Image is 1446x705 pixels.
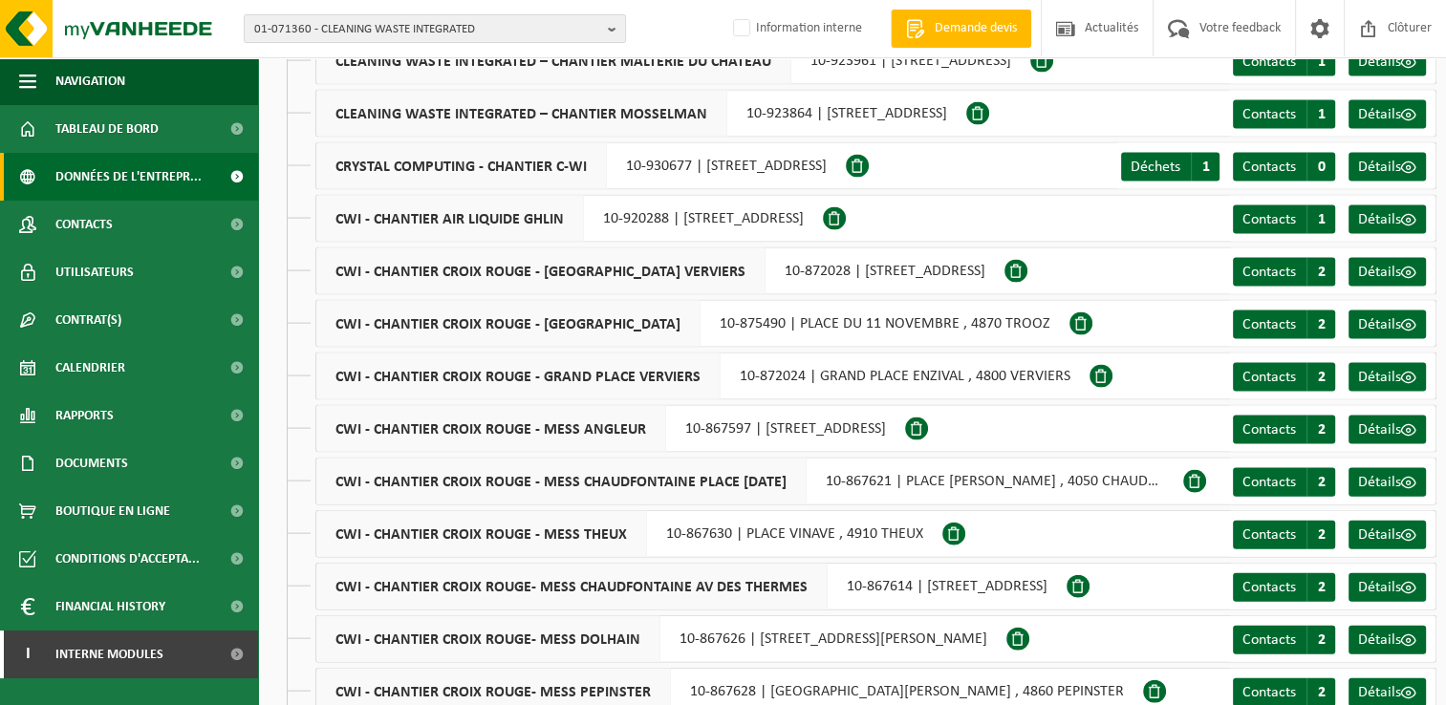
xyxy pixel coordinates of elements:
span: Demande devis [930,19,1022,38]
span: Contacts [1242,317,1296,332]
span: CWI - CHANTIER CROIX ROUGE - [GEOGRAPHIC_DATA] [316,301,701,347]
span: Déchets [1131,160,1180,175]
a: Détails [1349,468,1426,497]
a: Détails [1349,626,1426,654]
div: 10-867621 | PLACE [PERSON_NAME] , 4050 CHAUDFONTAINE [315,458,1183,505]
a: Détails [1349,310,1426,339]
span: Navigation [55,57,125,105]
a: Contacts 2 [1233,468,1335,497]
div: 10-867614 | [STREET_ADDRESS] [315,563,1067,610]
a: Contacts 2 [1233,363,1335,392]
div: 10-923864 | [STREET_ADDRESS] [315,90,966,138]
span: Détails [1358,265,1401,280]
span: 2 [1306,626,1335,654]
span: Détails [1358,160,1401,175]
span: Détails [1358,317,1401,332]
span: Détails [1358,212,1401,227]
span: Interne modules [55,630,163,678]
span: 1 [1306,48,1335,76]
span: CRYSTAL COMPUTING - CHANTIER C-WI [316,143,607,189]
a: Contacts 1 [1233,205,1335,234]
a: Détails [1349,100,1426,129]
a: Contacts 2 [1233,416,1335,444]
span: CWI - CHANTIER CROIX ROUGE - MESS ANGLEUR [316,406,666,452]
a: Détails [1349,258,1426,287]
label: Information interne [729,14,862,43]
a: Déchets 1 [1121,153,1219,182]
span: 2 [1306,573,1335,602]
span: 2 [1306,468,1335,497]
span: CWI - CHANTIER CROIX ROUGE - GRAND PLACE VERVIERS [316,353,721,399]
span: I [19,630,36,678]
span: Rapports [55,392,114,439]
a: Contacts 2 [1233,626,1335,654]
span: Détails [1358,370,1401,385]
span: Contacts [1242,54,1296,70]
span: Contacts [55,201,113,248]
span: Conditions d'accepta... [55,535,200,583]
div: 10-930677 | [STREET_ADDRESS] [315,142,846,190]
span: Détails [1358,632,1401,648]
span: Détails [1358,580,1401,595]
a: Demande devis [891,10,1031,48]
span: CWI - CHANTIER CROIX ROUGE - [GEOGRAPHIC_DATA] VERVIERS [316,248,766,294]
span: Données de l'entrepr... [55,153,202,201]
span: Contrat(s) [55,296,121,344]
span: 2 [1306,310,1335,339]
span: Tableau de bord [55,105,159,153]
span: Contacts [1242,107,1296,122]
span: Contacts [1242,265,1296,280]
span: CWI - CHANTIER CROIX ROUGE- MESS CHAUDFONTAINE AV DES THERMES [316,564,828,609]
span: 2 [1306,363,1335,392]
span: Contacts [1242,685,1296,700]
span: Détails [1358,422,1401,438]
span: Contacts [1242,370,1296,385]
span: 0 [1306,153,1335,182]
a: Contacts 2 [1233,573,1335,602]
div: 10-872024 | GRAND PLACE ENZIVAL , 4800 VERVIERS [315,352,1090,400]
a: Contacts 1 [1233,100,1335,129]
a: Détails [1349,521,1426,549]
span: CWI - CHANTIER AIR LIQUIDE GHLIN [316,196,584,242]
span: Détails [1358,107,1401,122]
span: Utilisateurs [55,248,134,296]
span: Contacts [1242,475,1296,490]
div: 10-867626 | [STREET_ADDRESS][PERSON_NAME] [315,615,1006,663]
span: Documents [55,439,128,487]
span: Détails [1358,685,1401,700]
a: Détails [1349,205,1426,234]
a: Détails [1349,153,1426,182]
span: Contacts [1242,422,1296,438]
a: Contacts 2 [1233,310,1335,339]
span: 2 [1306,521,1335,549]
a: Détails [1349,363,1426,392]
span: Contacts [1242,160,1296,175]
span: CLEANING WASTE INTEGRATED – CHANTIER MOSSELMAN [316,91,727,137]
span: Contacts [1242,632,1296,648]
div: 10-872028 | [STREET_ADDRESS] [315,247,1004,295]
button: 01-071360 - CLEANING WASTE INTEGRATED [244,14,626,43]
span: CWI - CHANTIER CROIX ROUGE - MESS THEUX [316,511,647,557]
span: Calendrier [55,344,125,392]
div: 10-867597 | [STREET_ADDRESS] [315,405,905,453]
span: Détails [1358,54,1401,70]
div: 10-867630 | PLACE VINAVE , 4910 THEUX [315,510,942,558]
div: 10-923961 | [STREET_ADDRESS] [315,37,1030,85]
span: 2 [1306,416,1335,444]
span: Contacts [1242,580,1296,595]
a: Détails [1349,573,1426,602]
span: 01-071360 - CLEANING WASTE INTEGRATED [254,15,600,44]
span: Contacts [1242,212,1296,227]
a: Détails [1349,416,1426,444]
span: CWI - CHANTIER CROIX ROUGE - MESS CHAUDFONTAINE PLACE [DATE] [316,459,807,504]
span: Contacts [1242,527,1296,543]
div: 10-875490 | PLACE DU 11 NOVEMBRE , 4870 TROOZ [315,300,1069,348]
span: Boutique en ligne [55,487,170,535]
a: Contacts 0 [1233,153,1335,182]
span: 2 [1306,258,1335,287]
span: Détails [1358,527,1401,543]
span: Détails [1358,475,1401,490]
span: Financial History [55,583,165,630]
a: Contacts 2 [1233,521,1335,549]
span: CLEANING WASTE INTEGRATED – CHANTIER MALTERIE DU CHATEAU [316,38,791,84]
